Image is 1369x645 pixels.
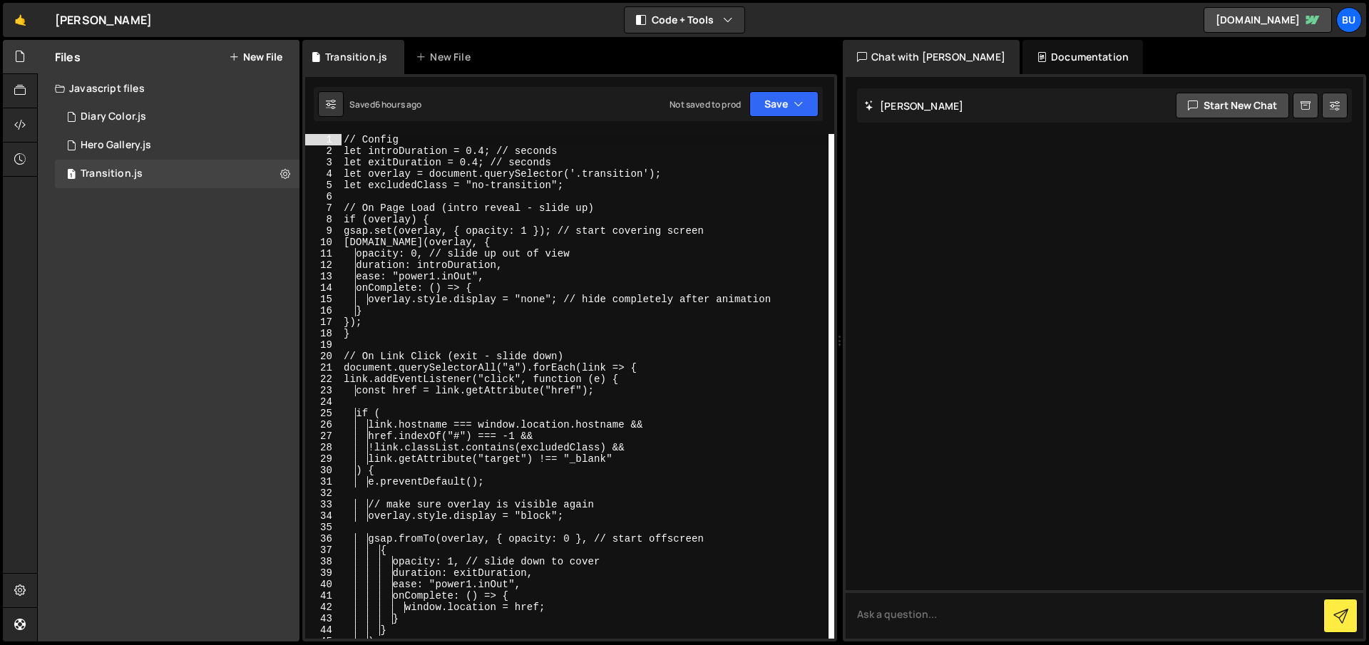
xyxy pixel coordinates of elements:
div: 10 [305,237,342,248]
div: Chat with [PERSON_NAME] [843,40,1020,74]
div: 21 [305,362,342,373]
div: 30 [305,465,342,476]
div: 44 [305,624,342,636]
div: 40 [305,579,342,590]
div: Diary Color.js [81,110,146,123]
div: 35 [305,522,342,533]
span: 1 [67,170,76,181]
div: 43 [305,613,342,624]
div: 38 [305,556,342,567]
div: 14 [305,282,342,294]
div: 23 [305,385,342,396]
div: Saved [349,98,422,110]
div: 6 [305,191,342,202]
div: 32 [305,487,342,499]
div: Transition.js [325,50,387,64]
div: 5 [305,180,342,191]
div: 1 [305,134,342,145]
a: Bu [1336,7,1362,33]
button: Start new chat [1176,93,1289,118]
div: 31 [305,476,342,487]
div: 13 [305,271,342,282]
div: 17072/47533.js [55,103,299,131]
div: 39 [305,567,342,579]
h2: [PERSON_NAME] [864,99,963,113]
div: 27 [305,430,342,442]
div: 19 [305,339,342,351]
div: 33 [305,499,342,510]
div: Transition.js [81,167,143,180]
div: 12 [305,259,342,271]
div: 4 [305,168,342,180]
div: 25 [305,408,342,419]
div: 24 [305,396,342,408]
div: 6 hours ago [375,98,422,110]
div: 17 [305,316,342,328]
button: Code + Tools [625,7,744,33]
div: 36 [305,533,342,545]
div: Not saved to prod [670,98,741,110]
div: 20 [305,351,342,362]
div: 8 [305,214,342,225]
div: 2 [305,145,342,157]
div: Documentation [1022,40,1143,74]
div: 17072/47624.js [55,160,299,188]
div: 18 [305,328,342,339]
div: Javascript files [38,74,299,103]
div: 11 [305,248,342,259]
div: 34 [305,510,342,522]
div: 9 [305,225,342,237]
div: 15 [305,294,342,305]
div: 22 [305,373,342,385]
div: 17072/46993.js [55,131,299,160]
button: Save [749,91,819,117]
div: 3 [305,157,342,168]
a: 🤙 [3,3,38,37]
div: 7 [305,202,342,214]
div: Hero Gallery.js [81,139,151,152]
div: New File [416,50,476,64]
div: [PERSON_NAME] [55,11,152,29]
div: 41 [305,590,342,602]
div: 26 [305,419,342,430]
a: [DOMAIN_NAME] [1204,7,1332,33]
div: 42 [305,602,342,613]
div: 28 [305,442,342,453]
h2: Files [55,49,81,65]
button: New File [229,51,282,63]
div: 16 [305,305,342,316]
div: 29 [305,453,342,465]
div: 37 [305,545,342,556]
